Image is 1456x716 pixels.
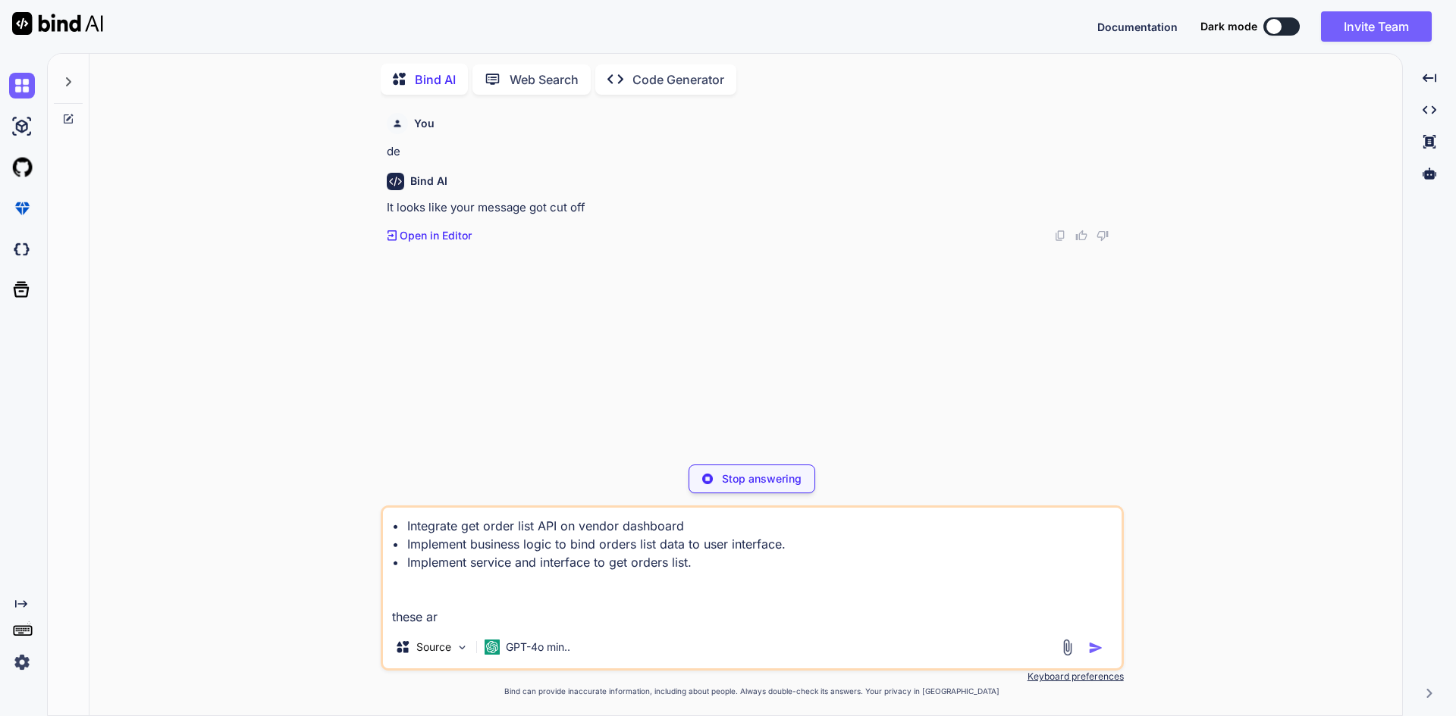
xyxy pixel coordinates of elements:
p: It looks like your message got cut off [387,199,1121,217]
p: Open in Editor [400,228,472,243]
h6: Bind AI [410,174,447,189]
img: icon [1088,640,1103,655]
p: Web Search [510,70,579,89]
span: Dark mode [1200,19,1257,34]
img: chat [9,73,35,98]
p: GPT-4o min.. [506,639,570,655]
span: Documentation [1097,20,1178,33]
img: copy [1054,230,1066,242]
img: dislike [1097,230,1109,242]
img: ai-studio [9,114,35,139]
p: Code Generator [632,70,724,89]
p: Keyboard preferences [381,671,1124,683]
img: darkCloudIdeIcon [9,236,35,262]
p: de [387,143,1121,161]
p: Source [416,639,451,655]
p: Bind AI [415,70,456,89]
p: Bind can provide inaccurate information, including about people. Always double-check its answers.... [381,686,1124,697]
img: settings [9,649,35,675]
img: Pick Models [456,641,469,654]
img: githubLight [9,155,35,180]
h6: You [414,116,435,131]
textarea: • Integrate get order list API on vendor dashboard • Implement business logic to bind orders list... [383,508,1122,626]
img: GPT-4o mini [485,639,500,655]
button: Invite Team [1321,11,1432,42]
p: Stop answering [722,471,802,486]
img: premium [9,195,35,221]
button: Documentation [1097,19,1178,35]
img: attachment [1059,639,1076,656]
img: like [1075,230,1087,242]
img: Bind AI [12,12,103,35]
